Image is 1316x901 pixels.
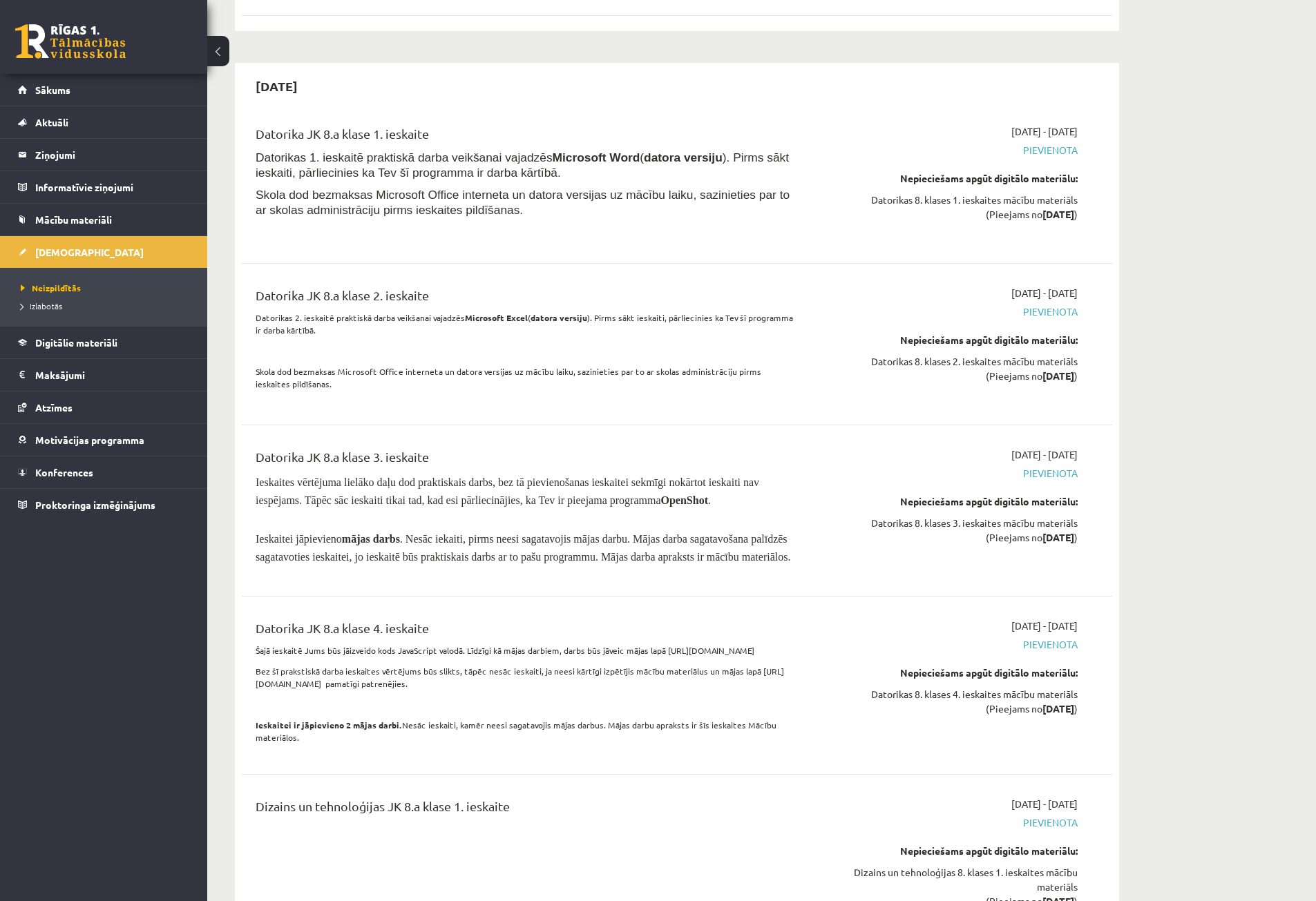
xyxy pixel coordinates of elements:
[21,300,62,311] span: Izlabotās
[35,171,190,203] legend: Informatīvie ziņojumi
[18,456,190,488] a: Konferences
[18,489,190,521] a: Proktoringa izmēģinājums
[256,619,797,644] div: Datorika JK 8.a klase 4. ieskaite
[256,665,797,690] p: Bez šī prakstiskā darba ieskaites vērtējums būs slikts, tāpēc nesāc ieskaiti, ja neesi kārtīgi iz...
[21,300,193,312] a: Izlabotās
[817,494,1078,509] div: Nepieciešams apgūt digitālo materiālu:
[35,246,144,258] span: [DEMOGRAPHIC_DATA]
[35,213,112,226] span: Mācību materiāli
[817,844,1078,858] div: Nepieciešams apgūt digitālo materiālu:
[256,476,759,506] span: Ieskaites vērtējuma lielāko daļu dod praktiskais darbs, bez tā pievienošanas ieskaitei sekmīgi no...
[342,533,400,545] b: mājas darbs
[1042,369,1074,382] strong: [DATE]
[1042,208,1074,220] strong: [DATE]
[18,171,190,203] a: Informatīvie ziņojumi
[35,84,70,96] span: Sākums
[1011,619,1078,633] span: [DATE] - [DATE]
[531,312,587,323] b: datora versiju
[18,359,190,391] a: Maksājumi
[35,498,155,511] span: Proktoringa izmēģinājums
[817,666,1078,680] div: Nepieciešams apgūt digitālo materiālu:
[817,354,1078,383] div: Datorikas 8. klases 2. ieskaites mācību materiāls (Pieejams no )
[35,139,190,171] legend: Ziņojumi
[1011,286,1078,300] span: [DATE] - [DATE]
[817,687,1078,716] div: Datorikas 8. klases 4. ieskaites mācību materiāls (Pieejams no )
[1011,797,1078,811] span: [DATE] - [DATE]
[256,644,797,657] p: Šajā ieskaitē Jums būs jāizveido kods JavaScript valodā. Līdzīgi kā mājas darbiem, darbs būs jāve...
[35,466,93,478] span: Konferences
[18,204,190,235] a: Mācību materiāli
[21,282,81,293] span: Neizpildītās
[18,106,190,138] a: Aktuāli
[817,171,1078,186] div: Nepieciešams apgūt digitālo materiālu:
[21,282,193,294] a: Neizpildītās
[256,797,797,822] div: Dizains un tehnoloģijas JK 8.a klase 1. ieskaite
[18,236,190,268] a: [DEMOGRAPHIC_DATA]
[256,719,402,730] strong: Ieskaitei ir jāpievieno 2 mājas darbi.
[35,116,68,128] span: Aktuāli
[256,447,797,473] div: Datorika JK 8.a klase 3. ieskaite
[256,311,797,336] p: Datorikas 2. ieskaitē praktiskā darba veikšanai vajadzēs ( ). Pirms sākt ieskaiti, pārliecinies k...
[18,74,190,106] a: Sākums
[1042,702,1074,715] strong: [DATE]
[35,336,117,349] span: Digitālie materiāli
[256,286,797,311] div: Datorika JK 8.a klase 2. ieskaite
[256,365,797,390] p: Skola dod bezmaksas Microsoft Office interneta un datora versijas uz mācību laiku, sazinieties pa...
[644,151,723,164] b: datora versiju
[18,391,190,423] a: Atzīmes
[817,516,1078,545] div: Datorikas 8. klases 3. ieskaites mācību materiāls (Pieejams no )
[256,124,797,150] div: Datorika JK 8.a klase 1. ieskaite
[242,70,312,102] h2: [DATE]
[817,304,1078,319] span: Pievienota
[18,139,190,171] a: Ziņojumi
[35,401,73,414] span: Atzīmes
[817,815,1078,830] span: Pievienota
[1011,447,1078,462] span: [DATE] - [DATE]
[15,24,126,59] a: Rīgas 1. Tālmācības vidusskola
[256,188,790,217] span: Skola dod bezmaksas Microsoft Office interneta un datora versijas uz mācību laiku, sazinieties pa...
[256,719,797,744] p: Nesāc ieskaiti, kamēr neesi sagatavojis mājas darbus. Mājas darbu apraksts ir šīs ieskaites Mācīb...
[256,151,789,180] span: Datorikas 1. ieskaitē praktiskā darba veikšanai vajadzēs ( ). Pirms sākt ieskaiti, pārliecinies k...
[817,637,1078,652] span: Pievienota
[465,312,528,323] b: Microsoft Excel
[817,466,1078,481] span: Pievienota
[553,151,640,164] b: Microsoft Word
[35,359,190,391] legend: Maksājumi
[817,143,1078,157] span: Pievienota
[661,494,708,506] strong: OpenShot
[1042,531,1074,543] strong: [DATE]
[817,193,1078,222] div: Datorikas 8. klases 1. ieskaites mācību materiāls (Pieejams no )
[18,424,190,456] a: Motivācijas programma
[256,533,790,563] span: Ieskaitei jāpievieno . Nesāc iekaiti, pirms neesi sagatavojis mājas darbu. Mājas darba sagatavoša...
[817,333,1078,347] div: Nepieciešams apgūt digitālo materiālu:
[1011,124,1078,139] span: [DATE] - [DATE]
[35,434,144,446] span: Motivācijas programma
[18,327,190,358] a: Digitālie materiāli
